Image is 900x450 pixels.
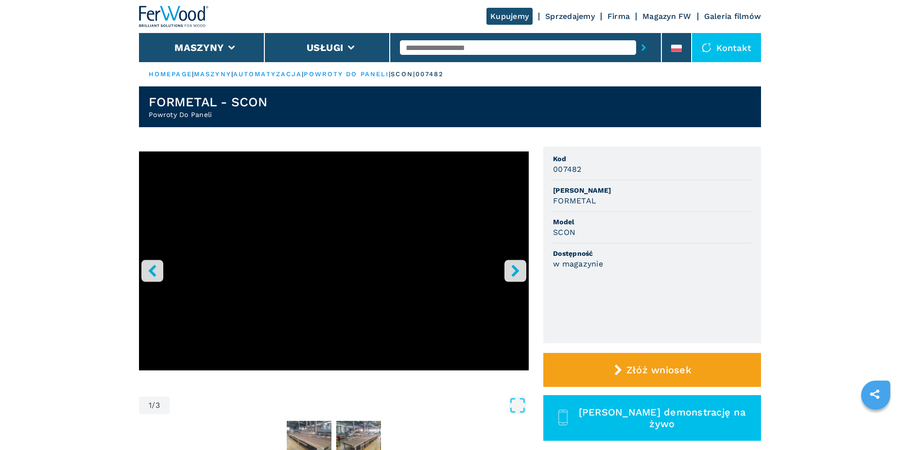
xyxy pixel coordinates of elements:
[574,406,750,430] span: [PERSON_NAME] demonstrację na żywo
[636,36,651,59] button: submit-button
[626,364,692,376] span: Złóż wniosek
[391,70,415,79] p: scon |
[139,6,209,27] img: Ferwood
[233,70,302,78] a: automatyzacja
[553,185,751,195] span: [PERSON_NAME]
[149,401,152,409] span: 1
[553,195,596,206] h3: FORMETAL
[486,8,533,25] a: Kupujemy
[543,353,761,387] button: Złóż wniosek
[194,70,231,78] a: maszyny
[172,397,526,414] button: Open Fullscreen
[141,260,163,282] button: left-button
[702,43,711,52] img: Kontakt
[156,401,160,409] span: 3
[553,217,751,227] span: Model
[152,401,155,409] span: /
[389,70,391,78] span: |
[174,42,224,53] button: Maszyny
[504,260,526,282] button: right-button
[149,94,267,110] h1: FORMETAL - SCON
[607,12,630,21] a: Firma
[553,249,751,258] span: Dostępność
[863,382,887,406] a: sharethis
[692,33,761,62] div: Kontakt
[149,70,192,78] a: HOMEPAGE
[139,151,529,370] iframe: Ritorno pannelli in azione - FORMETAL SCON - Ferwoodgroup - 007482
[704,12,762,21] a: Galeria filmów
[553,258,603,269] h3: w magazynie
[139,151,529,387] div: Go to Slide 1
[553,164,582,175] h3: 007482
[415,70,444,79] p: 007482
[304,70,389,78] a: powroty do paneli
[553,154,751,164] span: Kod
[543,395,761,441] button: [PERSON_NAME] demonstrację na żywo
[149,110,267,119] h2: Powroty Do Paneli
[642,12,692,21] a: Magazyn FW
[231,70,233,78] span: |
[307,42,344,53] button: Usługi
[192,70,194,78] span: |
[302,70,304,78] span: |
[545,12,595,21] a: Sprzedajemy
[553,227,575,238] h3: SCON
